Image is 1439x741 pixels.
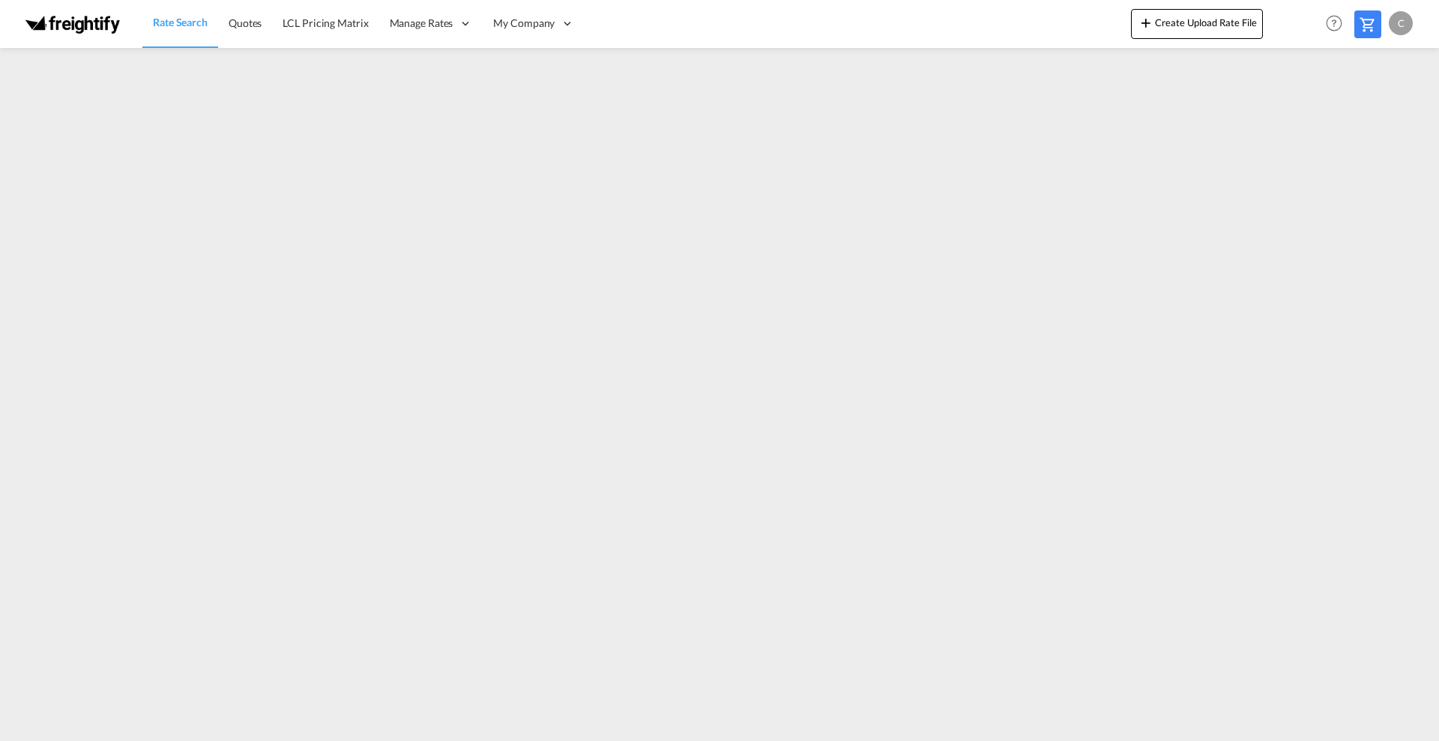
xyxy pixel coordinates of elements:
[22,7,124,40] img: 174eade0818d11f0a363573f706af363.png
[1131,9,1263,39] button: icon-plus 400-fgCreate Upload Rate File
[153,16,208,28] span: Rate Search
[1389,11,1413,35] div: C
[1321,10,1354,37] div: Help
[283,16,368,29] span: LCL Pricing Matrix
[1137,13,1155,31] md-icon: icon-plus 400-fg
[493,16,555,31] span: My Company
[390,16,453,31] span: Manage Rates
[1321,10,1347,36] span: Help
[229,16,262,29] span: Quotes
